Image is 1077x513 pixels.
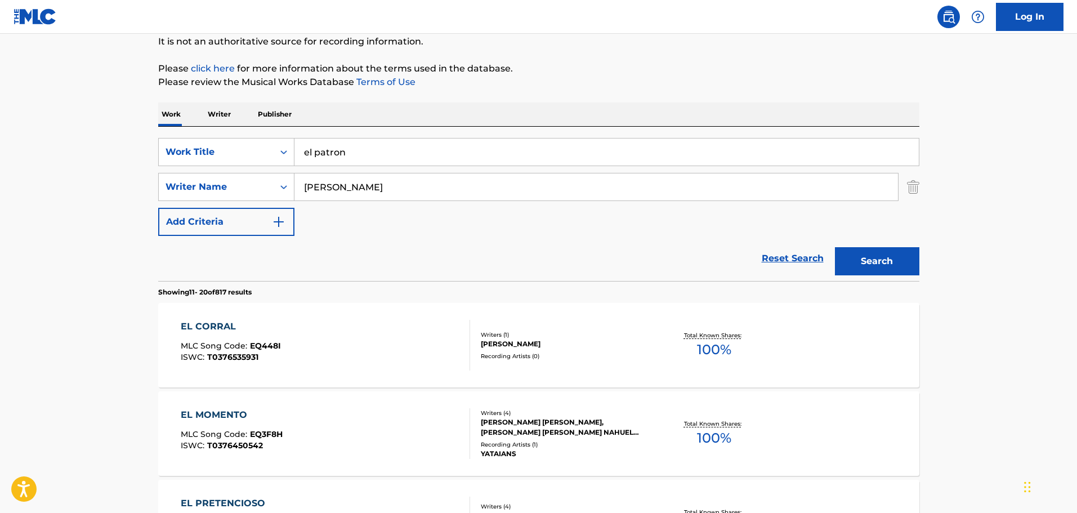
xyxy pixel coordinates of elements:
div: Writer Name [166,180,267,194]
p: Publisher [254,102,295,126]
a: Reset Search [756,246,829,271]
span: EQ3F8H [250,429,283,439]
div: EL CORRAL [181,320,281,333]
p: Showing 11 - 20 of 817 results [158,287,252,297]
div: Recording Artists ( 1 ) [481,440,651,449]
button: Search [835,247,919,275]
img: help [971,10,985,24]
div: EL PRETENCIOSO [181,497,287,510]
a: Terms of Use [354,77,415,87]
p: Total Known Shares: [684,331,744,340]
p: Please for more information about the terms used in the database. [158,62,919,75]
span: MLC Song Code : [181,341,250,351]
a: click here [191,63,235,74]
span: 100 % [697,340,731,360]
p: Writer [204,102,234,126]
div: YATAIANS [481,449,651,459]
span: ISWC : [181,352,207,362]
div: [PERSON_NAME] [PERSON_NAME], [PERSON_NAME] [PERSON_NAME] NAHUEL [PERSON_NAME] [PERSON_NAME] [481,417,651,438]
span: ISWC : [181,440,207,450]
p: Work [158,102,184,126]
a: EL MOMENTOMLC Song Code:EQ3F8HISWC:T0376450542Writers (4)[PERSON_NAME] [PERSON_NAME], [PERSON_NAM... [158,391,919,476]
button: Add Criteria [158,208,294,236]
span: EQ448I [250,341,281,351]
div: [PERSON_NAME] [481,339,651,349]
p: Total Known Shares: [684,420,744,428]
span: T0376450542 [207,440,263,450]
span: MLC Song Code : [181,429,250,439]
a: EL CORRALMLC Song Code:EQ448IISWC:T0376535931Writers (1)[PERSON_NAME]Recording Artists (0)Total K... [158,303,919,387]
div: Writers ( 4 ) [481,502,651,511]
img: search [942,10,955,24]
div: Writers ( 4 ) [481,409,651,417]
div: Recording Artists ( 0 ) [481,352,651,360]
a: Log In [996,3,1063,31]
p: It is not an authoritative source for recording information. [158,35,919,48]
p: Please review the Musical Works Database [158,75,919,89]
div: Help [967,6,989,28]
div: Drag [1024,470,1031,504]
div: Writers ( 1 ) [481,331,651,339]
img: 9d2ae6d4665cec9f34b9.svg [272,215,285,229]
img: MLC Logo [14,8,57,25]
span: 100 % [697,428,731,448]
form: Search Form [158,138,919,281]
iframe: Chat Widget [1021,459,1077,513]
img: Delete Criterion [907,173,919,201]
span: T0376535931 [207,352,258,362]
div: Work Title [166,145,267,159]
a: Public Search [937,6,960,28]
div: EL MOMENTO [181,408,283,422]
